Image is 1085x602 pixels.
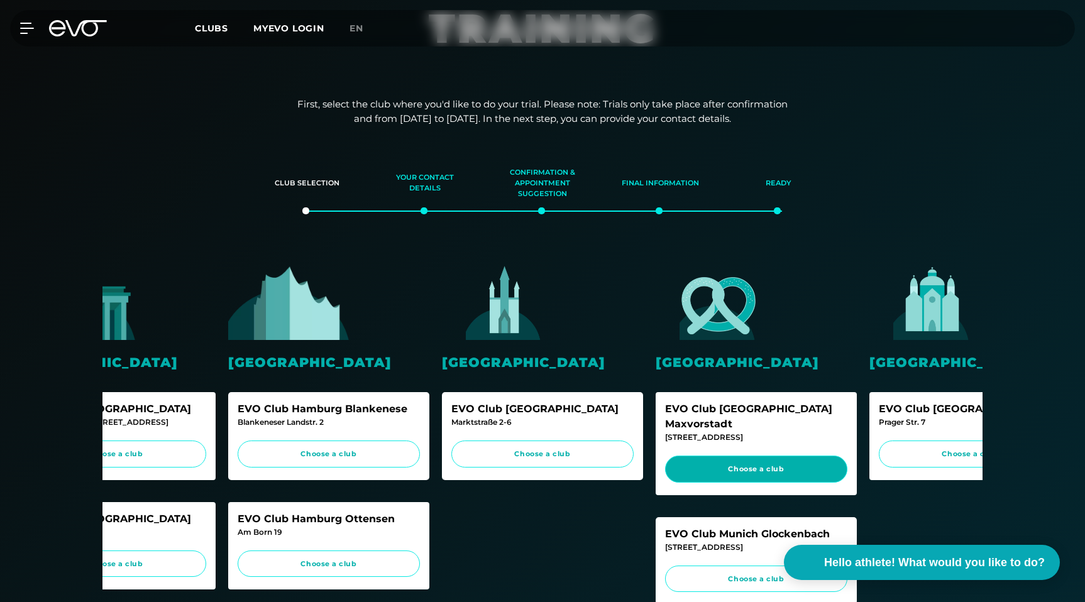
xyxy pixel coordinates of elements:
[24,403,191,415] font: EVO Club [GEOGRAPHIC_DATA]
[228,261,354,340] img: evofitness
[228,354,392,370] font: [GEOGRAPHIC_DATA]
[665,528,830,540] font: EVO Club Munich Glockenbach
[728,574,784,583] font: Choose a club
[297,98,788,124] font: First, select the club where you'd like to do your trial. Please note: Trials only take place aft...
[195,22,253,34] a: Clubs
[510,168,575,198] font: Confirmation & appointment suggestion
[253,23,324,34] a: MYEVO LOGIN
[879,403,1046,415] font: EVO Club [GEOGRAPHIC_DATA]
[879,441,1061,468] a: Choose a club
[665,566,847,593] a: Choose a club
[24,550,206,577] a: Choose a club
[622,178,699,187] font: Final information
[442,354,605,370] font: [GEOGRAPHIC_DATA]
[766,178,791,187] font: Ready
[869,354,1033,370] font: [GEOGRAPHIC_DATA]
[350,21,378,36] a: en
[238,513,395,525] font: EVO Club Hamburg Ottensen
[238,403,407,415] font: EVO Club Hamburg Blankenese
[451,441,634,468] a: Choose a club
[24,513,191,525] font: EVO Club [GEOGRAPHIC_DATA]
[665,456,847,483] a: Choose a club
[350,23,363,34] font: en
[514,449,570,458] font: Choose a club
[656,261,781,340] img: evofitness
[396,173,454,192] font: Your contact details
[238,441,420,468] a: Choose a club
[824,556,1045,569] font: Hello athlete! What would you like to do?
[87,559,143,568] font: Choose a club
[24,441,206,468] a: Choose a club
[869,261,995,340] img: evofitness
[238,417,324,427] font: Blankeneser Landstr. 2
[451,403,619,415] font: EVO Club [GEOGRAPHIC_DATA]
[879,417,925,427] font: Prager Str. 7
[665,542,743,552] font: [STREET_ADDRESS]
[784,545,1060,580] button: Hello athlete! What would you like to do?
[728,464,784,473] font: Choose a club
[442,261,568,340] img: evofitness
[942,449,998,458] font: Choose a club
[656,354,819,370] font: [GEOGRAPHIC_DATA]
[238,550,420,577] a: Choose a club
[665,403,832,430] font: EVO Club [GEOGRAPHIC_DATA] Maxvorstadt
[195,23,228,34] font: Clubs
[300,449,356,458] font: Choose a club
[87,449,143,458] font: Choose a club
[665,432,743,442] font: [STREET_ADDRESS]
[451,417,512,427] font: Marktstraße 2-6
[275,178,339,187] font: Club selection
[300,559,356,568] font: Choose a club
[238,527,282,537] font: Am Born 19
